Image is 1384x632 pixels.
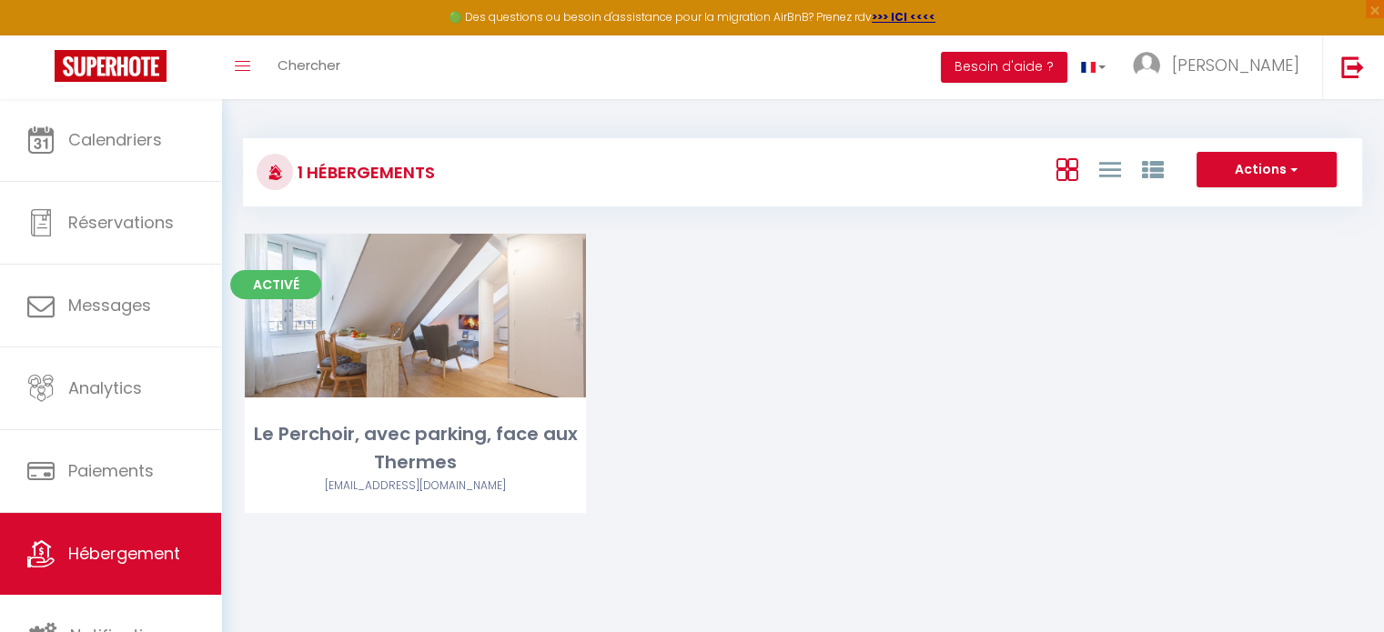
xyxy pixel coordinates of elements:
[1098,154,1120,184] a: Vue en Liste
[68,128,162,151] span: Calendriers
[1197,152,1337,188] button: Actions
[872,9,935,25] a: >>> ICI <<<<
[293,152,435,193] h3: 1 Hébergements
[68,542,180,565] span: Hébergement
[1141,154,1163,184] a: Vue par Groupe
[230,270,321,299] span: Activé
[1172,54,1299,76] span: [PERSON_NAME]
[1341,55,1364,78] img: logout
[68,294,151,316] span: Messages
[55,50,167,82] img: Super Booking
[1119,35,1322,99] a: ... [PERSON_NAME]
[1133,52,1160,79] img: ...
[68,211,174,234] span: Réservations
[264,35,354,99] a: Chercher
[68,376,142,399] span: Analytics
[245,477,586,495] div: Airbnb
[941,52,1067,83] button: Besoin d'aide ?
[1056,154,1077,184] a: Vue en Box
[245,420,586,477] div: Le Perchoir, avec parking, face aux Thermes
[68,459,154,482] span: Paiements
[278,55,340,75] span: Chercher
